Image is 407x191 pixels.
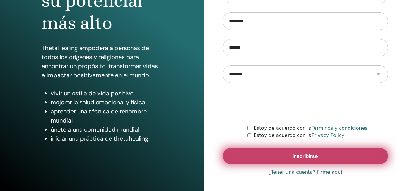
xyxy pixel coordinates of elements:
[312,125,368,131] a: Términos y condiciones
[293,153,318,159] span: Inscribirse
[259,92,351,116] iframe: reCAPTCHA
[254,132,344,139] label: Estoy de acuerdo con la
[51,134,162,143] li: iniciar una práctica de thetahealing
[51,98,162,107] li: mejorar la salud emocional y física
[312,132,344,138] a: Privacy Policy
[51,107,162,125] li: aprender una técnica de renombre mundial
[51,125,162,134] li: únete a una comunidad mundial
[223,148,388,164] button: Inscribirse
[268,169,342,176] a: ¿Tener una cuenta? Firme aquí
[51,89,162,98] li: vivir un estilo de vida positivo
[42,43,162,80] p: ThetaHealing empodera a personas de todos los orígenes y religiones para encontrar un propósito, ...
[254,125,368,132] label: Estoy de acuerdo con la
